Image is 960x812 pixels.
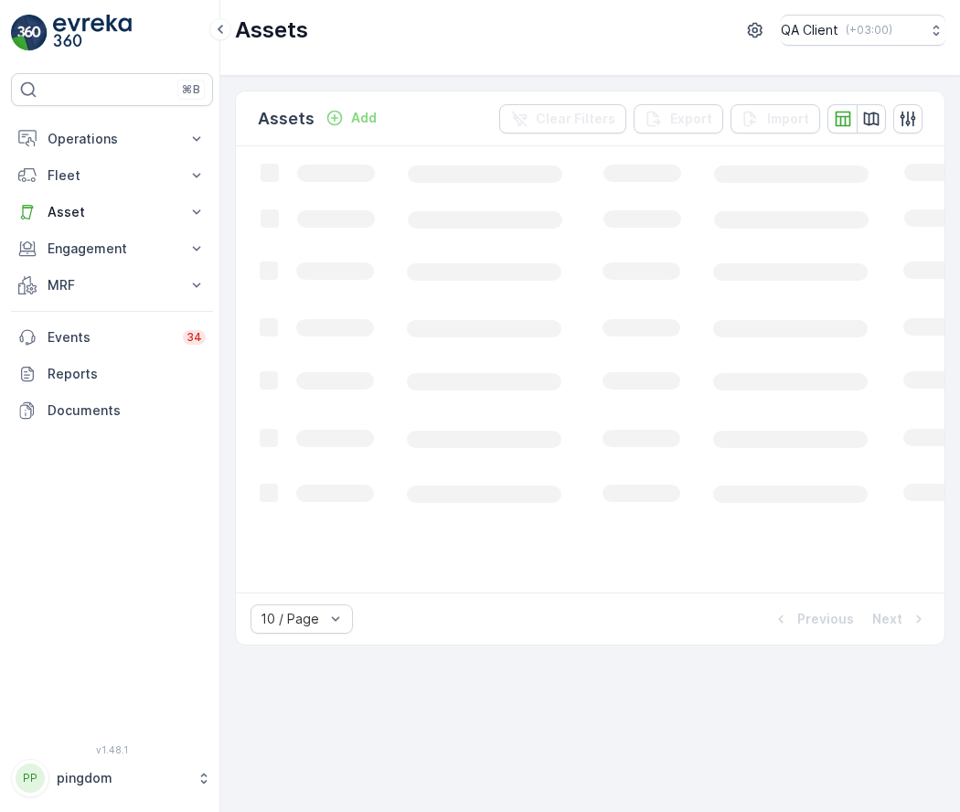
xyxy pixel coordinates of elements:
[634,104,723,134] button: Export
[11,230,213,267] button: Engagement
[48,401,206,420] p: Documents
[48,130,176,148] p: Operations
[182,82,200,97] p: ⌘B
[48,365,206,383] p: Reports
[11,319,213,356] a: Events34
[770,608,856,630] button: Previous
[11,121,213,157] button: Operations
[670,110,712,128] p: Export
[11,267,213,304] button: MRF
[11,759,213,797] button: PPpingdom
[318,107,384,129] button: Add
[53,15,132,51] img: logo_light-DOdMpM7g.png
[872,610,902,628] p: Next
[48,166,176,185] p: Fleet
[57,769,187,787] p: pingdom
[846,23,892,37] p: ( +03:00 )
[16,764,45,793] div: PP
[797,610,854,628] p: Previous
[781,15,945,46] button: QA Client(+03:00)
[11,744,213,755] span: v 1.48.1
[258,106,315,132] p: Assets
[11,194,213,230] button: Asset
[731,104,820,134] button: Import
[11,15,48,51] img: logo
[48,240,176,258] p: Engagement
[870,608,930,630] button: Next
[11,392,213,429] a: Documents
[536,110,615,128] p: Clear Filters
[781,21,838,39] p: QA Client
[187,330,202,345] p: 34
[48,276,176,294] p: MRF
[48,328,172,347] p: Events
[499,104,626,134] button: Clear Filters
[11,356,213,392] a: Reports
[235,16,308,45] p: Assets
[48,203,176,221] p: Asset
[767,110,809,128] p: Import
[11,157,213,194] button: Fleet
[351,109,377,127] p: Add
